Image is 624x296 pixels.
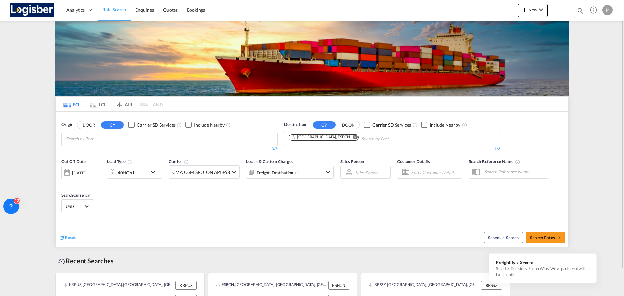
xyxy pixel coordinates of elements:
span: Origin [61,122,73,128]
md-tab-item: LCL [85,97,111,111]
md-checkbox: Checkbox No Ink [421,122,460,128]
span: CMA CGM SPOTON API +98 [172,169,230,175]
div: OriginDOOR CY Checkbox No InkUnchecked: Search for CY (Container Yard) services for all selected ... [56,112,568,247]
span: Carrier [169,159,189,164]
div: Barcelona, ESBCN [291,135,350,140]
span: Cut Off Date [61,159,86,164]
img: LCL+%26+FCL+BACKGROUND.png [55,21,569,96]
md-icon: Unchecked: Ignores neighbouring ports when fetching rates.Checked : Includes neighbouring ports w... [462,122,467,128]
md-icon: icon-backup-restore [58,258,66,265]
span: Reset [65,235,76,240]
button: CY [101,121,124,129]
div: BRSSZ [481,281,502,290]
button: DOOR [77,121,100,129]
div: Help [588,5,602,16]
md-tab-item: FCL [59,97,85,111]
md-datepicker: Select [61,179,66,187]
button: CY [313,121,336,129]
div: P [602,5,613,15]
span: Analytics [66,7,85,13]
span: USD [66,203,84,209]
button: Note: By default Schedule search will only considerorigin ports, destination ports and cut off da... [484,232,523,243]
md-icon: icon-refresh [59,235,65,241]
md-icon: icon-plus 400-fg [521,6,528,14]
md-icon: Your search will be saved by the below given name [515,159,520,164]
input: Enter Customer Details [411,167,460,177]
span: Help [588,5,599,16]
div: icon-refreshReset [59,234,76,241]
span: Search Currency [61,193,90,198]
span: Destination [284,122,306,128]
md-tab-item: AIR [111,97,137,111]
div: Carrier SD Services [372,122,411,128]
div: 0/3 [61,146,278,152]
div: ESBCN [328,281,349,290]
span: Customer Details [397,159,430,164]
md-icon: icon-chevron-down [537,6,545,14]
span: Rate Search [102,7,126,12]
md-icon: icon-airplane [115,101,123,106]
span: Search Rates [530,235,561,240]
md-select: Sales Person [354,168,379,177]
span: Search Reference Name [469,159,520,164]
div: BRSSZ, Santos, Brazil, South America, Americas [369,281,479,290]
md-icon: icon-chevron-down [324,168,332,176]
md-icon: icon-magnify [577,7,584,14]
button: Remove [349,135,358,141]
span: Enquiries [135,7,154,13]
button: Search Ratesicon-arrow-right [526,232,565,243]
md-select: Select Currency: $ USDUnited States Dollar [65,201,90,211]
md-pagination-wrapper: Use the left and right arrow keys to navigate between tabs [59,97,163,111]
div: Recent Searches [55,253,116,268]
button: DOOR [337,121,359,129]
md-checkbox: Checkbox No Ink [128,122,175,128]
md-icon: Unchecked: Search for CY (Container Yard) services for all selected carriers.Checked : Search for... [412,122,418,128]
md-icon: icon-arrow-right [557,236,561,240]
div: Include Nearby [430,122,460,128]
div: KRPUS [175,281,197,290]
div: 1/3 [284,146,500,152]
span: Bookings [187,7,205,13]
div: Carrier SD Services [137,122,175,128]
div: 40HC x1icon-chevron-down [107,166,162,179]
md-checkbox: Checkbox No Ink [185,122,225,128]
div: Include Nearby [194,122,225,128]
span: Quotes [163,7,177,13]
md-icon: icon-chevron-down [149,168,160,176]
input: Search Reference Name [481,167,548,176]
div: icon-magnify [577,7,584,17]
md-icon: icon-information-outline [127,159,133,164]
span: New [521,7,545,12]
md-icon: Unchecked: Search for CY (Container Yard) services for all selected carriers.Checked : Search for... [177,122,182,128]
div: [DATE] [72,170,85,176]
div: KRPUS, Busan, Korea, Republic of, Greater China & Far East Asia, Asia Pacific [63,281,174,290]
div: 40HC x1 [118,168,135,177]
md-chips-wrap: Chips container with autocompletion. Enter the text area, type text to search, and then use the u... [65,132,130,144]
div: Freight Destination Dock Stuffingicon-chevron-down [246,166,334,179]
div: Freight Destination Dock Stuffing [257,168,299,177]
md-checkbox: Checkbox No Ink [364,122,411,128]
input: Chips input. [66,134,128,144]
div: [DATE] [61,166,100,179]
input: Chips input. [361,134,423,144]
img: d7a75e507efd11eebffa5922d020a472.png [10,3,54,18]
span: Load Type [107,159,133,164]
button: icon-plus 400-fgNewicon-chevron-down [518,4,548,17]
md-icon: Unchecked: Ignores neighbouring ports when fetching rates.Checked : Includes neighbouring ports w... [226,122,231,128]
span: Sales Person [340,159,364,164]
span: Locals & Custom Charges [246,159,293,164]
md-icon: The selected Trucker/Carrierwill be displayed in the rate results If the rates are from another f... [184,159,189,164]
div: ESBCN, Barcelona, Spain, Southern Europe, Europe [216,281,327,290]
div: Press delete to remove this chip. [291,135,351,140]
md-chips-wrap: Chips container. Use arrow keys to select chips. [288,132,426,144]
